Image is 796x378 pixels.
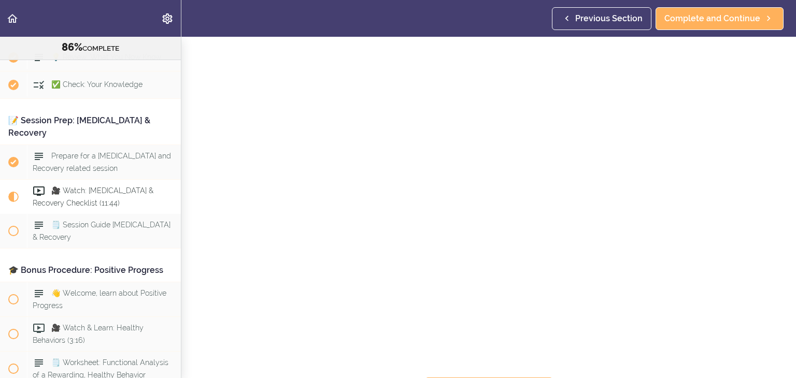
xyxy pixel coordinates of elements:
span: 86% [62,41,82,53]
span: 🗒️ Session Guide [MEDICAL_DATA] & Recovery [33,221,170,241]
span: 💡 Review: What You Now Know [51,53,161,62]
a: Previous Section [552,7,651,30]
iframe: Video Player [202,38,775,360]
span: ✅ Check: Your Knowledge [51,81,143,89]
svg: Back to course curriculum [6,12,19,25]
div: COMPLETE [13,41,168,54]
a: Complete and Continue [656,7,784,30]
span: 🎥 Watch & Learn: Healthy Behaviors (3:16) [33,324,144,344]
span: Complete and Continue [664,12,760,25]
span: 👋 Welcome, learn about Positive Progress [33,289,166,310]
span: 🎥 Watch: [MEDICAL_DATA] & Recovery Checklist (11:44) [33,187,153,207]
span: Previous Section [575,12,643,25]
span: Prepare for a [MEDICAL_DATA] and Recovery related session [33,152,171,172]
svg: Settings Menu [161,12,174,25]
